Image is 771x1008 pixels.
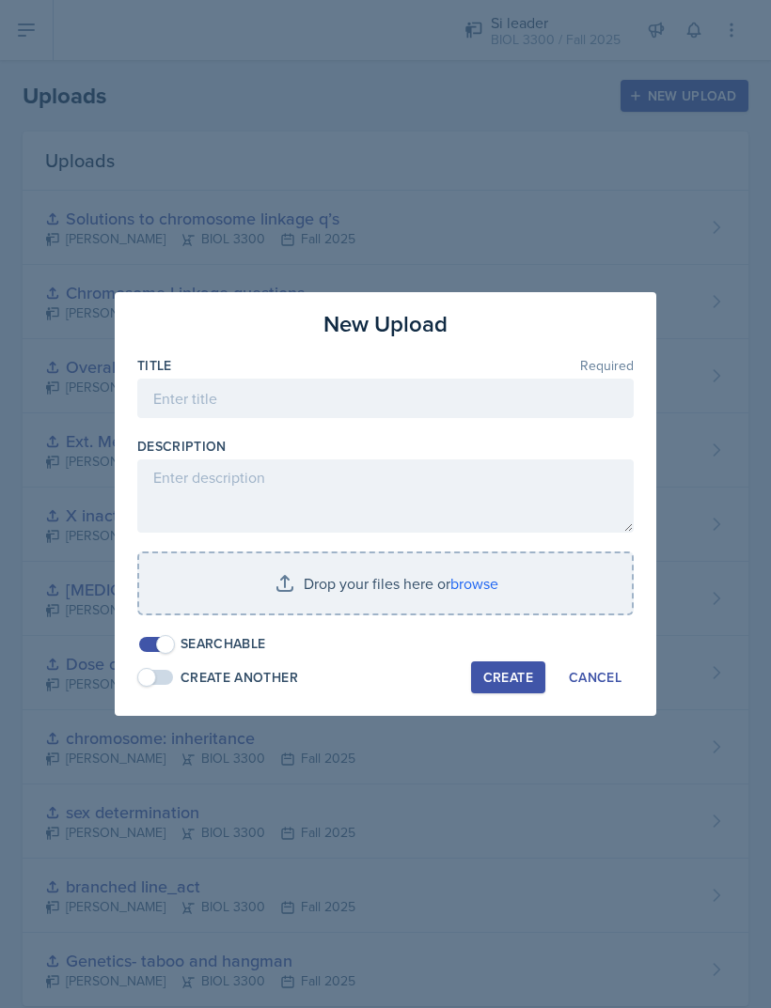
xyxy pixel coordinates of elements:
label: Description [137,437,227,456]
span: Required [580,359,634,372]
div: Create [483,670,533,685]
input: Enter title [137,379,634,418]
div: Cancel [569,670,622,685]
button: Cancel [557,661,634,693]
label: Title [137,356,172,375]
h3: New Upload [323,307,448,341]
div: Create Another [181,668,298,688]
div: Searchable [181,634,266,654]
button: Create [471,661,545,693]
